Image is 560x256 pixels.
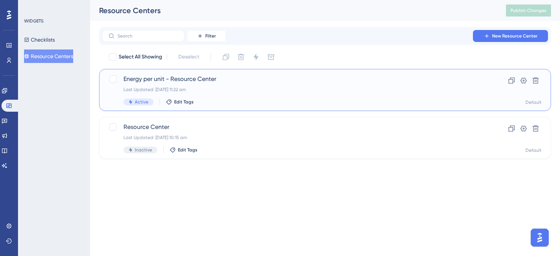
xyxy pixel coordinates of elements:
button: Deselect [172,50,206,64]
span: Resource Center [123,123,467,132]
button: Publish Changes [506,4,551,16]
div: Resource Centers [99,5,487,16]
span: Filter [205,33,216,39]
span: Active [135,99,148,105]
button: Checklists [24,33,55,46]
span: Inactive [135,147,152,153]
span: Energy per unit - Resource Center [123,75,467,84]
iframe: UserGuiding AI Assistant Launcher [528,226,551,249]
span: Deselect [178,52,199,61]
input: Search [117,33,178,39]
button: Edit Tags [170,147,197,153]
div: Last Updated: [DATE] 10:15 am [123,135,467,141]
span: Edit Tags [174,99,194,105]
span: New Resource Center [492,33,537,39]
span: Edit Tags [178,147,197,153]
div: WIDGETS [24,18,44,24]
button: Resource Centers [24,49,73,63]
button: Edit Tags [166,99,194,105]
span: Publish Changes [510,7,546,13]
div: Default [525,147,542,153]
button: Filter [188,30,225,42]
span: Select All Showing [119,52,162,61]
div: Default [525,99,542,105]
div: Last Updated: [DATE] 11:22 am [123,87,467,93]
button: New Resource Center [473,30,548,42]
